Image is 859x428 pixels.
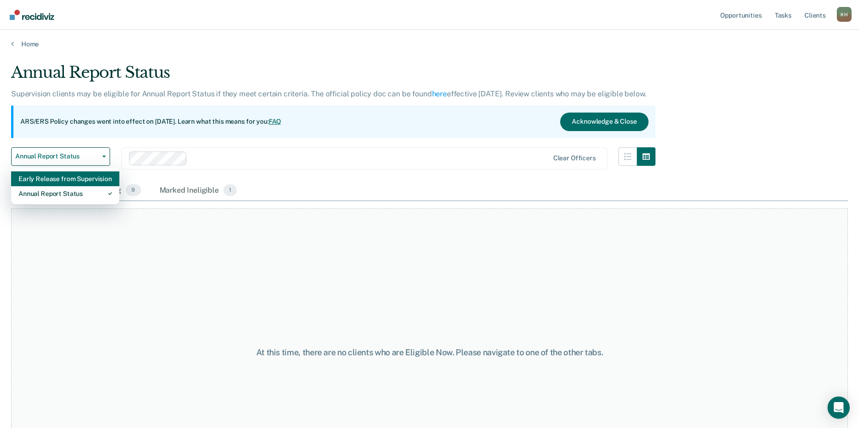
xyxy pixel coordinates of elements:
[837,7,852,22] button: Profile dropdown button
[553,154,596,162] div: Clear officers
[19,171,112,186] div: Early Release from Supervision
[837,7,852,22] div: K H
[560,113,648,131] button: Acknowledge & Close
[15,152,99,160] span: Annual Report Status
[11,40,848,48] a: Home
[828,397,850,419] div: Open Intercom Messenger
[10,10,54,20] img: Recidiviz
[20,117,281,126] p: ARS/ERS Policy changes went into effect on [DATE]. Learn what this means for you:
[11,89,646,98] p: Supervision clients may be eligible for Annual Report Status if they meet certain criteria. The o...
[158,181,239,201] div: Marked Ineligible1
[126,184,141,196] span: 9
[11,63,655,89] div: Annual Report Status
[223,184,237,196] span: 1
[19,186,112,201] div: Annual Report Status
[432,89,447,98] a: here
[221,347,639,358] div: At this time, there are no clients who are Eligible Now. Please navigate to one of the other tabs.
[11,147,110,166] button: Annual Report Status
[269,118,282,125] a: FAQ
